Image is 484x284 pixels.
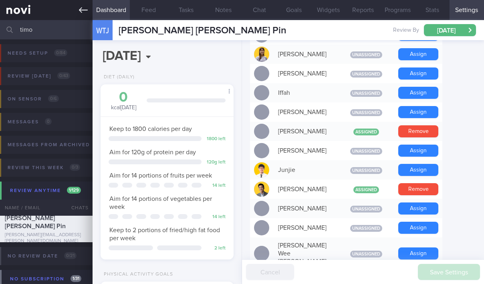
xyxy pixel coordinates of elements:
span: Aim for 14 portions of vegetables per week [109,196,212,210]
div: 1800 left [206,136,226,142]
div: Needs setup [6,48,69,59]
span: 0 / 21 [64,252,77,259]
div: 2 left [206,245,226,251]
span: Unassigned [350,109,382,116]
div: Review [DATE] [6,71,72,82]
div: Messages from Archived [6,139,105,150]
div: [PERSON_NAME] [274,65,338,82]
span: 0 / 84 [54,49,67,56]
button: Remove [398,183,438,195]
span: Unassigned [350,251,382,257]
div: Chats [60,200,93,216]
div: On sensor [6,94,61,104]
div: Review anytime [8,185,83,196]
div: [PERSON_NAME] [274,46,338,62]
span: 0 / 43 [57,72,70,79]
button: Assign [398,247,438,259]
button: Assign [398,87,438,99]
span: Keep to 1800 calories per day [109,126,192,132]
button: Assign [398,164,438,176]
span: Unassigned [350,51,382,58]
div: 120 g left [206,159,226,165]
button: Assign [398,67,438,80]
span: Aim for 120g of protein per day [109,149,196,155]
div: [PERSON_NAME] [274,143,338,159]
span: Review By [393,27,419,34]
div: kcal [DATE] [109,90,139,112]
span: 1 / 129 [67,187,81,194]
div: No review date [6,251,79,262]
button: Assign [398,106,438,118]
span: 0 [45,118,52,125]
span: Unassigned [350,71,382,78]
div: [PERSON_NAME] [274,123,338,139]
div: 0 [109,90,139,104]
div: [PERSON_NAME] [274,181,338,197]
div: Diet (Daily) [101,74,135,80]
span: Unassigned [350,206,382,212]
div: Physical Activity Goals [101,272,173,278]
button: Assign [398,48,438,60]
div: Iffah [274,85,338,101]
span: Assigned [353,129,379,135]
span: 0 / 3 [70,164,80,171]
span: Aim for 14 portions of fruits per week [109,172,212,179]
span: 0 / 6 [48,95,59,102]
span: Unassigned [350,90,382,97]
span: Keep to 2 portions of fried/high fat food per week [109,227,220,241]
div: [PERSON_NAME] [274,220,338,236]
button: Assign [398,202,438,215]
div: Messages [6,116,54,127]
div: Review this week [6,162,82,173]
button: Assign [398,222,438,234]
button: Remove [398,125,438,137]
span: Assigned [353,186,379,193]
span: Unassigned [350,167,382,174]
div: [PERSON_NAME][EMAIL_ADDRESS][PERSON_NAME][DOMAIN_NAME] [5,232,88,244]
span: [PERSON_NAME] [PERSON_NAME] Pin [119,26,286,35]
div: WTJ [91,15,115,46]
div: 14 left [206,214,226,220]
button: [DATE] [424,24,476,36]
span: [PERSON_NAME] [PERSON_NAME] Pin [5,215,66,229]
div: 14 left [206,183,226,189]
div: [PERSON_NAME] [274,200,338,217]
span: 1 / 31 [71,275,81,282]
span: Unassigned [350,225,382,232]
span: Unassigned [350,148,382,155]
div: Junjie [274,162,338,178]
div: [PERSON_NAME] Wee [PERSON_NAME] [274,237,338,270]
div: [PERSON_NAME] [274,104,338,120]
button: Assign [398,145,438,157]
